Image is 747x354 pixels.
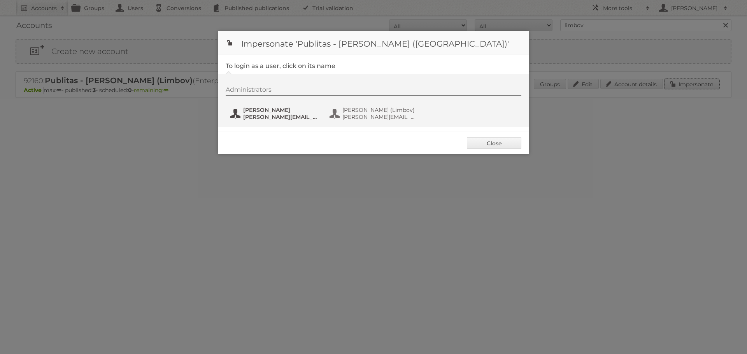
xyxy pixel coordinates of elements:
div: Administrators [226,86,521,96]
span: [PERSON_NAME][EMAIL_ADDRESS][DOMAIN_NAME] [342,113,418,120]
a: Close [467,137,521,149]
h1: Impersonate 'Publitas - [PERSON_NAME] ([GEOGRAPHIC_DATA])' [218,31,529,54]
span: [PERSON_NAME] (Limbov) [342,106,418,113]
button: [PERSON_NAME] [PERSON_NAME][EMAIL_ADDRESS][DOMAIN_NAME] [230,106,321,121]
legend: To login as a user, click on its name [226,62,335,70]
button: [PERSON_NAME] (Limbov) [PERSON_NAME][EMAIL_ADDRESS][DOMAIN_NAME] [329,106,420,121]
span: [PERSON_NAME][EMAIL_ADDRESS][DOMAIN_NAME] [243,113,319,120]
span: [PERSON_NAME] [243,106,319,113]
